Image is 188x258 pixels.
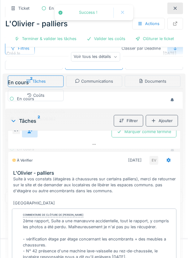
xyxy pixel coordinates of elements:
[138,78,166,84] div: Documents
[130,33,179,44] div: Clôturer le ticket
[128,157,142,163] div: [DATE]
[18,5,29,11] div: Ticket
[114,115,143,126] div: Filtrer
[27,92,44,98] div: Coûts
[13,176,178,206] div: Suite à vos constats (étagères à chaussures sur certains palliers), merci de retourner sur le sit...
[38,117,40,125] sup: 2
[112,126,176,137] div: Marquer comme terminé
[66,10,110,15] div: Success !
[75,78,113,84] div: Communications
[23,213,83,217] div: Commentaire de clôture de [PERSON_NAME]
[10,117,111,125] div: Tâches
[5,18,183,29] div: L'Olivier - palliers
[81,33,130,44] div: Valider les coûts
[13,170,178,176] h3: L'Olivier - palliers
[12,158,33,163] div: À vérifier
[149,156,158,165] div: EV
[71,52,120,61] div: Voir tous les détails
[26,78,46,84] div: Tâches
[132,18,165,29] div: Actions
[49,5,66,11] div: En cours
[146,115,178,126] div: Ajouter
[9,33,81,44] div: Terminer & valider les tâches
